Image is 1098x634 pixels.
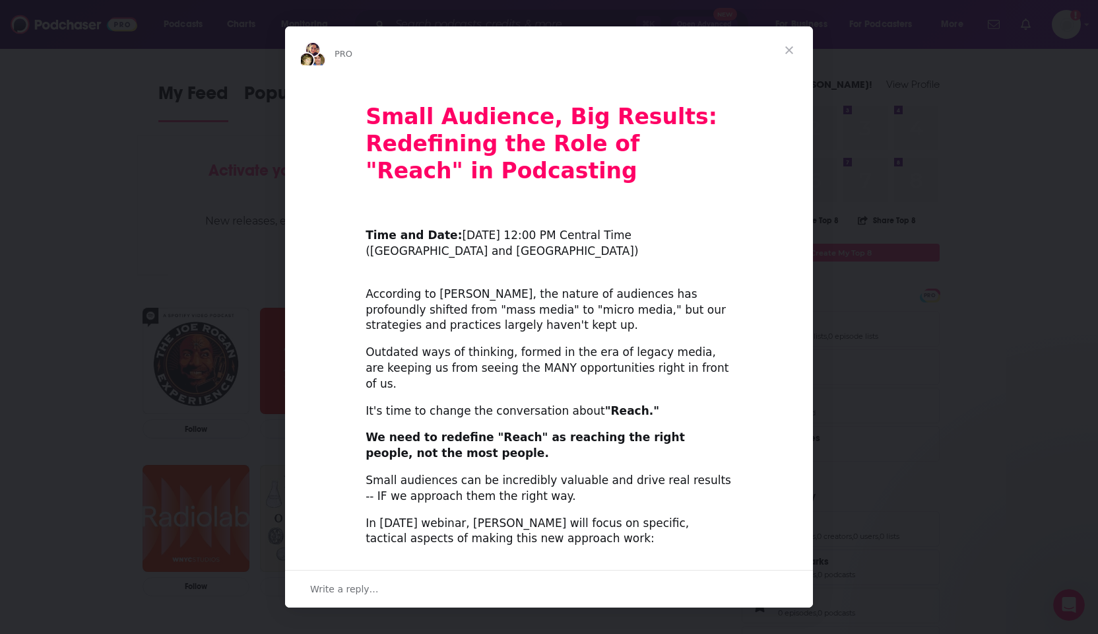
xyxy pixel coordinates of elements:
b: We need to redefine "Reach" as reaching the right people, not the most people. [366,431,685,460]
div: It's time to change the conversation about [366,404,732,419]
div: According to [PERSON_NAME], the nature of audiences has profoundly shifted from "mass media" to "... [366,271,732,334]
span: Close [765,26,813,74]
b: Time and Date: [366,229,462,242]
div: In [DATE] webinar, [PERSON_NAME] will focus on specific, tactical aspects of making this new appr... [366,516,732,547]
div: Open conversation and reply [285,570,813,608]
img: Dave avatar [310,52,326,68]
span: Write a reply… [310,581,379,598]
img: Sydney avatar [305,42,321,57]
div: 1. Embracing the Three Audiences Model ... this one concept will change the way you think about t... [366,558,732,605]
div: ​ [DATE] 12:00 PM Central Time ([GEOGRAPHIC_DATA] and [GEOGRAPHIC_DATA]) [366,213,732,260]
img: Barbara avatar [299,52,315,68]
div: Outdated ways of thinking, formed in the era of legacy media, are keeping us from seeing the MANY... [366,345,732,392]
b: "Reach." [605,404,659,417]
span: PRO [335,49,352,59]
b: Small Audience, Big Results: Redefining the Role of "Reach" in Podcasting [366,104,717,184]
div: Small audiences can be incredibly valuable and drive real results -- IF we approach them the righ... [366,473,732,505]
